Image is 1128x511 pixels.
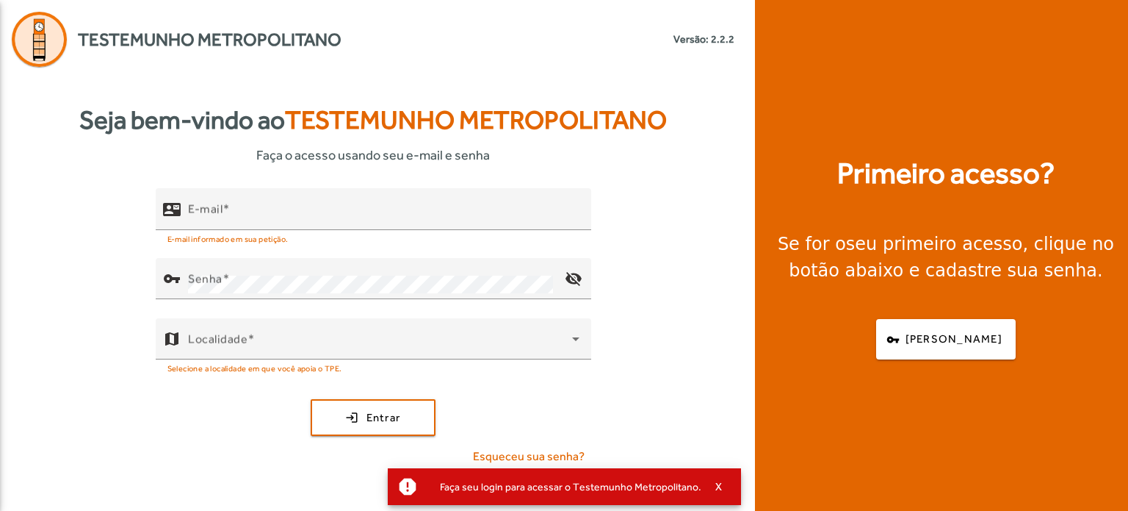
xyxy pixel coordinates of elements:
span: Testemunho Metropolitano [78,26,341,53]
div: Se for o , clique no botão abaixo e cadastre sua senha. [773,231,1119,284]
span: Entrar [366,410,401,426]
mat-icon: visibility_off [555,261,590,296]
mat-label: Localidade [188,332,247,346]
mat-label: E-mail [188,202,223,216]
span: X [715,480,723,493]
button: X [701,480,738,493]
strong: seu primeiro acesso [846,234,1023,254]
mat-label: Senha [188,272,223,286]
span: Testemunho Metropolitano [285,105,667,135]
img: Logo Agenda [12,12,67,67]
mat-icon: vpn_key [163,270,181,287]
mat-hint: E-mail informado em sua petição. [167,230,289,246]
mat-icon: map [163,330,181,348]
small: Versão: 2.2.2 [673,32,734,47]
span: Faça o acesso usando seu e-mail e senha [256,145,490,165]
strong: Primeiro acesso? [837,151,1055,196]
span: Esqueceu sua senha? [473,448,585,465]
mat-icon: contact_mail [163,201,181,218]
mat-icon: report [397,476,419,498]
div: Faça seu login para acessar o Testemunho Metropolitano. [428,476,701,497]
mat-hint: Selecione a localidade em que você apoia o TPE. [167,360,342,376]
strong: Seja bem-vindo ao [79,101,667,140]
button: Entrar [311,399,435,436]
span: [PERSON_NAME] [905,331,1002,348]
button: [PERSON_NAME] [876,319,1016,360]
